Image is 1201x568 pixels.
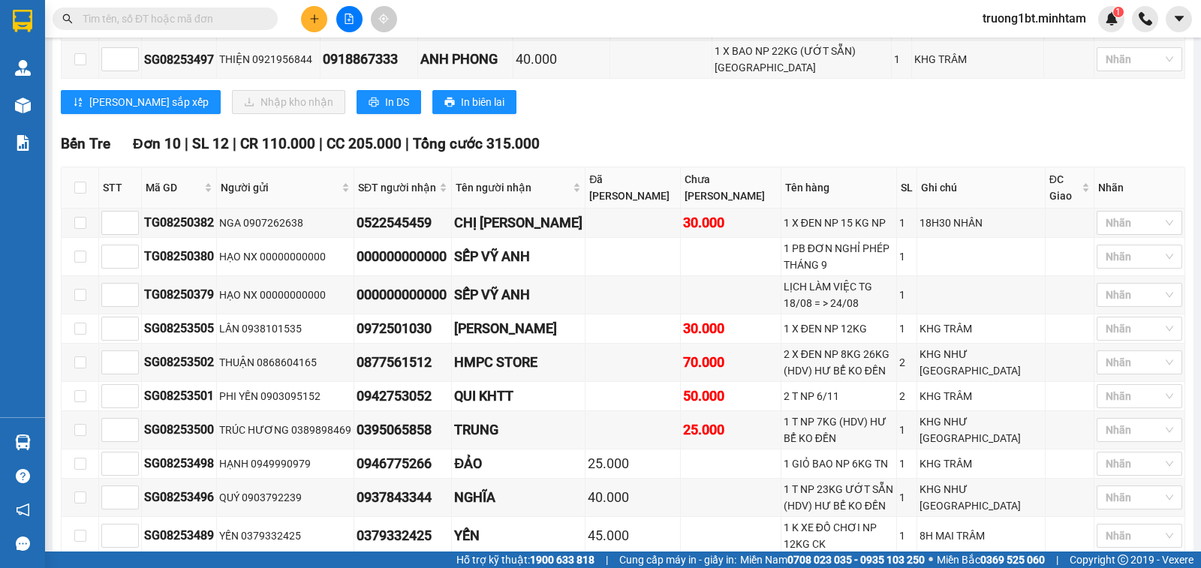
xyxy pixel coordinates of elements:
[899,455,914,472] div: 1
[219,287,351,303] div: HẠO NX 00000000000
[454,284,582,305] div: SẾP VỸ ANH
[354,209,452,238] td: 0522545459
[144,353,214,371] div: SG08253502
[740,551,925,568] span: Miền Nam
[219,248,351,265] div: HẠO NX 00000000000
[899,320,914,337] div: 1
[357,212,449,233] div: 0522545459
[142,382,217,411] td: SG08253501
[144,488,214,506] div: SG08253496
[219,215,351,231] div: NGA 0907262638
[1056,551,1058,568] span: |
[1113,7,1124,17] sup: 1
[454,318,582,339] div: [PERSON_NAME]
[784,278,895,311] div: LỊCH LÀM VIỆC TG 18/08 = > 24/08
[452,382,585,411] td: QUI KHTT
[144,319,214,338] div: SG08253505
[142,41,217,79] td: SG08253497
[385,94,409,110] span: In DS
[144,247,214,266] div: TG08250380
[354,479,452,517] td: 0937843344
[357,386,449,407] div: 0942753052
[1139,12,1152,26] img: phone-icon
[937,551,1045,568] span: Miền Bắc
[357,284,449,305] div: 000000000000
[683,386,778,407] div: 50.000
[971,9,1098,28] span: truong1bt.minhtam
[369,97,379,109] span: printer
[357,453,449,474] div: 0946775266
[899,388,914,404] div: 2
[920,320,1042,337] div: KHG TRÂM
[15,98,31,113] img: warehouse-icon
[323,49,415,70] div: 0918867333
[185,135,188,152] span: |
[454,212,582,233] div: CHỊ [PERSON_NAME]
[456,551,594,568] span: Hỗ trợ kỹ thuật:
[405,135,409,152] span: |
[980,554,1045,566] strong: 0369 525 060
[452,411,585,449] td: TRUNG
[606,551,608,568] span: |
[452,314,585,344] td: ANH MINH
[144,50,214,69] div: SG08253497
[142,479,217,517] td: SG08253496
[219,354,351,371] div: THUẬN 0868604165
[1118,554,1128,565] span: copyright
[683,318,778,339] div: 30.000
[683,212,778,233] div: 30.000
[516,49,607,70] div: 40.000
[344,14,354,24] span: file-add
[454,246,582,267] div: SẾP VỸ ANH
[15,60,31,76] img: warehouse-icon
[15,135,31,151] img: solution-icon
[240,135,315,152] span: CR 110.000
[899,248,914,265] div: 1
[784,346,895,379] div: 2 X ĐEN NP 8KG 26KG (HDV) HƯ BỂ KO ĐỀN
[232,90,345,114] button: downloadNhập kho nhận
[142,449,217,479] td: SG08253498
[89,94,209,110] span: [PERSON_NAME] sắp xếp
[357,352,449,373] div: 0877561512
[920,346,1042,379] div: KHG NHƯ [GEOGRAPHIC_DATA]
[787,554,925,566] strong: 0708 023 035 - 0935 103 250
[357,318,449,339] div: 0972501030
[897,167,917,209] th: SL
[142,314,217,344] td: SG08253505
[920,413,1042,446] div: KHG NHƯ [GEOGRAPHIC_DATA]
[452,344,585,382] td: HMPC STORE
[15,434,31,450] img: warehouse-icon
[1115,7,1121,17] span: 1
[899,287,914,303] div: 1
[354,314,452,344] td: 0972501030
[219,527,351,544] div: YẾN 0379332425
[452,479,585,517] td: NGHĨA
[461,94,504,110] span: In biên lai
[301,6,327,32] button: plus
[327,135,402,152] span: CC 205.000
[929,557,933,563] span: ⚪️
[1166,6,1192,32] button: caret-down
[99,167,142,209] th: STT
[357,90,421,114] button: printerIn DS
[142,238,217,276] td: TG08250380
[899,489,914,506] div: 1
[144,285,214,304] div: TG08250379
[1105,12,1118,26] img: icon-new-feature
[920,455,1042,472] div: KHG TRÂM
[683,352,778,373] div: 70.000
[354,344,452,382] td: 0877561512
[16,469,30,483] span: question-circle
[221,179,339,196] span: Người gửi
[336,6,363,32] button: file-add
[454,386,582,407] div: QUI KHTT
[418,41,513,79] td: ANH PHONG
[1172,12,1186,26] span: caret-down
[142,276,217,314] td: TG08250379
[371,6,397,32] button: aim
[144,454,214,473] div: SG08253498
[378,14,389,24] span: aim
[219,422,351,438] div: TRÚC HƯƠNG 0389898469
[142,517,217,555] td: SG08253489
[309,14,320,24] span: plus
